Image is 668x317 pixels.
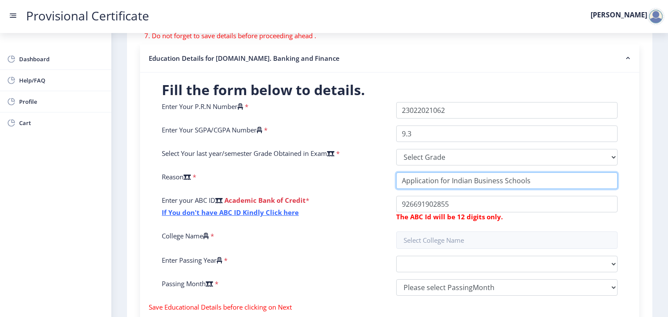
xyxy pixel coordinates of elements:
b: The ABC Id will be 12 digits only. [396,212,503,221]
input: Grade Point [396,125,618,142]
input: Reason [396,172,618,189]
label: Reason [162,172,191,181]
a: If You don't have ABC ID Kindly Click here [162,208,299,217]
nb-accordion-item-header: Education Details for [DOMAIN_NAME]. Banking and Finance [140,44,639,73]
label: [PERSON_NAME] [591,11,647,18]
span: Cart [19,118,104,128]
a: Provisional Certificate [17,11,158,20]
input: ABC ID [396,196,618,212]
label: Enter Your P.R.N Number [162,102,243,111]
input: P.R.N Number [396,102,618,119]
label: Enter your ABC ID [162,196,223,205]
label: Select Your last year/semester Grade Obtained in Exam [162,149,334,158]
label: Passing Month [162,279,213,288]
span: Dashboard [19,54,104,64]
input: Select College Name [396,231,618,249]
span: Profile [19,96,104,107]
p: 7. Do not forget to save details before proceeding ahead . [144,31,464,40]
label: Enter Passing Year [162,256,222,264]
h2: Fill the form below to details. [162,81,618,99]
b: Academic Bank of Credit [224,196,306,205]
span: Help/FAQ [19,75,104,86]
span: Save Educational Details before clicking on Next [149,303,292,311]
label: Enter Your SGPA/CGPA Number [162,125,262,134]
label: College Name [162,231,209,240]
